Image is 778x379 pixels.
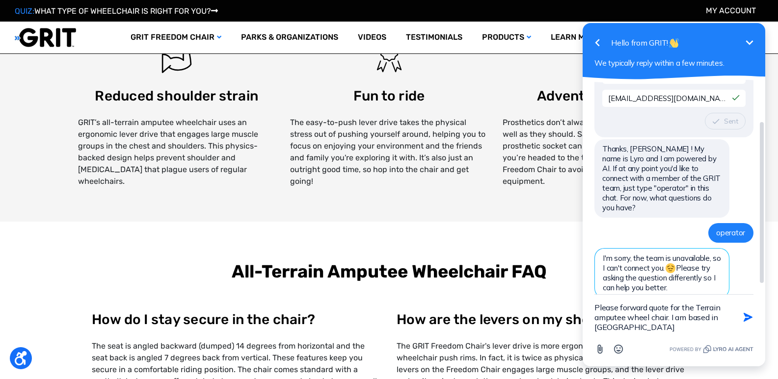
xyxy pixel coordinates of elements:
[396,22,472,53] a: Testimonials
[503,117,700,187] p: Prosthetics don’t always handle moisture or dirt as well as they should. Sand or mud caught in a ...
[41,38,110,48] span: Hello from GRIT!
[121,22,231,53] a: GRIT Freedom Chair
[78,117,276,187] p: GRIT’s all-terrain amputee wheelchair uses an ergonomic lever drive that engages large muscle gro...
[146,228,175,237] span: operator
[25,295,159,340] textarea: New message
[99,38,109,48] img: 👋
[15,6,218,16] a: QUIZ:WHAT TYPE OF WHEELCHAIR IS RIGHT FOR YOU?
[290,117,488,187] p: The easy-to-push lever drive takes the physical stress out of pushing yourself around, helping yo...
[170,33,189,52] button: Minimize
[15,6,34,16] span: QUIZ:
[32,144,151,212] span: Thanks, [PERSON_NAME] ! My name is Lyro and I am powered by AI. If at any point you'd like to con...
[78,88,276,104] h3: Reduced shoulder strain
[15,27,76,48] img: GRIT All-Terrain Wheelchair and Mobility Equipment
[21,340,39,358] button: Attach file button
[39,340,58,358] button: Open Emoji picker
[231,22,348,53] a: Parks & Organizations
[348,22,396,53] a: Videos
[541,22,617,53] a: Learn More
[472,22,541,53] a: Products
[290,88,488,104] h3: Fun to ride
[96,263,106,273] img: 😔
[503,88,700,104] h3: Adventure-friendly
[25,58,154,68] span: We typically reply within a few minutes.
[289,231,334,250] input: Submit
[33,253,151,292] span: I'm sorry, the team is unavailable, so I can't connect you. Please try asking the question differ...
[135,113,176,129] button: Sent
[100,343,184,355] a: Powered by Tidio.
[92,261,687,282] h2: All-Terrain Amputee Wheelchair FAQ
[92,311,382,328] h3: How do I stay secure in the chair?
[397,311,687,328] h3: How are the levers on my shoulders?
[32,90,176,107] input: Your Email Address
